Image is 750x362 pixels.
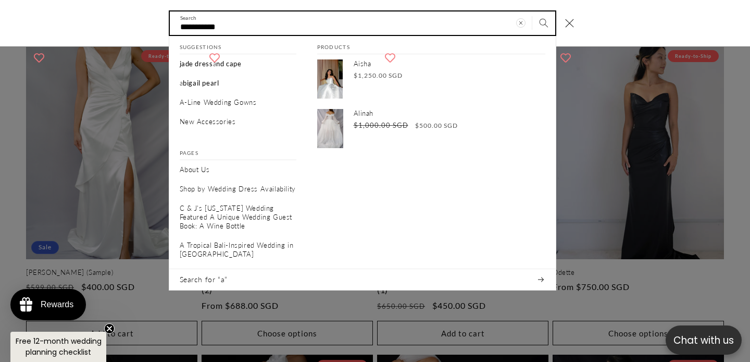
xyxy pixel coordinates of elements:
button: Clear search term [509,11,532,34]
p: abigail pearl [180,79,219,88]
span: $1,250.00 SGD [354,71,403,80]
a: A Tropical Bali-Inspired Wedding in [GEOGRAPHIC_DATA] [169,236,307,264]
h2: Pages [180,142,296,161]
img: Alinah Minimal Off-the-Shoulder Organza Wedding Dress | Bone & Grey [317,109,343,148]
p: A-Line Wedding Gowns [180,98,257,107]
h2: Suggestions [180,36,296,55]
a: About Us [169,161,307,180]
span: Search for “a” [180,275,228,285]
p: C & J's [US_STATE] Wedding Featured A Unique Wedding Guest Book: A Wine Bottle [180,204,296,231]
mark: a [180,79,183,87]
button: Search [532,11,555,34]
a: A-Line Wedding Gowns [169,93,307,112]
p: Aisha [354,60,545,69]
a: Alinah $1,000.00 SGD $500.00 SGD [307,104,556,153]
p: About Us [180,166,210,175]
button: Add to wishlist [204,47,225,68]
p: Chat with us [666,333,742,348]
span: jade dress [180,60,213,68]
div: Rewards [41,300,73,309]
a: C & J's [US_STATE] Wedding Featured A Unique Wedding Guest Book: A Wine Bottle [169,199,307,236]
p: jade dress and cape [180,60,242,69]
button: Add to wishlist [555,47,576,68]
button: Close [558,12,581,35]
span: bigail pearl [183,79,219,87]
a: jade dress and cape [169,55,307,74]
p: A Tropical Bali-Inspired Wedding in [GEOGRAPHIC_DATA] [180,241,296,259]
button: Open chatbox [666,325,742,355]
p: Alinah [354,109,545,118]
p: Shop by Wedding Dress Availability [180,185,296,194]
a: abigail pearl [169,74,307,93]
button: Add to wishlist [29,47,49,68]
span: nd cape [216,60,241,68]
img: Aisha Strapless Straight Neckline A-Line Mikado Wedding Dress | Bone and Grey Bridal | Affordable... [317,60,343,99]
a: Shop by Wedding Dress Availability [169,179,307,199]
button: Close teaser [104,323,115,334]
span: $500.00 SGD [415,121,458,130]
button: Add to wishlist [380,47,401,68]
s: $1,000.00 SGD [354,120,408,131]
div: Free 12-month wedding planning checklistClose teaser [10,332,106,362]
p: New Accessories [180,117,236,126]
span: Free 12-month wedding planning checklist [16,336,102,357]
a: New Accessories [169,112,307,131]
a: Aisha $1,250.00 SGD [307,55,556,104]
h2: Products [317,36,545,55]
